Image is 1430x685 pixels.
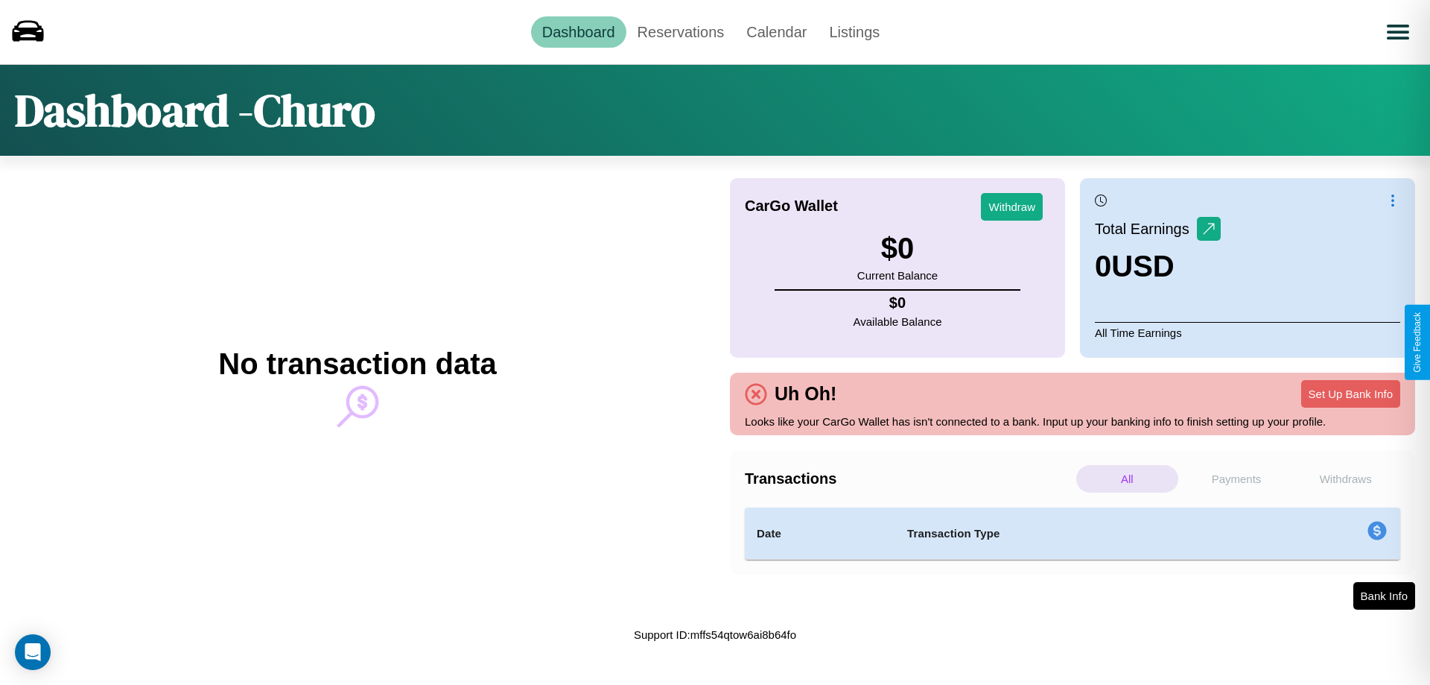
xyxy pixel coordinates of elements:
[1301,380,1400,408] button: Set Up Bank Info
[218,347,496,381] h2: No transaction data
[1412,312,1423,373] div: Give Feedback
[634,625,796,645] p: Support ID: mffs54qtow6ai8b64fo
[981,193,1043,221] button: Withdraw
[1095,322,1400,343] p: All Time Earnings
[745,470,1072,487] h4: Transactions
[531,16,626,48] a: Dashboard
[1076,465,1178,493] p: All
[854,294,942,312] h4: $ 0
[745,411,1400,432] p: Looks like your CarGo Wallet has isn't connected to a bank. Input up your banking info to finish ...
[626,16,736,48] a: Reservations
[907,525,1245,543] h4: Transaction Type
[1095,250,1221,283] h3: 0 USD
[1186,465,1288,493] p: Payments
[1294,465,1396,493] p: Withdraws
[745,508,1400,560] table: simple table
[15,80,375,141] h1: Dashboard - Churo
[1353,582,1415,610] button: Bank Info
[767,383,844,405] h4: Uh Oh!
[15,634,51,670] div: Open Intercom Messenger
[745,198,838,215] h4: CarGo Wallet
[854,312,942,332] p: Available Balance
[818,16,891,48] a: Listings
[1095,215,1197,242] p: Total Earnings
[735,16,818,48] a: Calendar
[757,525,883,543] h4: Date
[1377,11,1419,53] button: Open menu
[857,265,938,285] p: Current Balance
[857,232,938,265] h3: $ 0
